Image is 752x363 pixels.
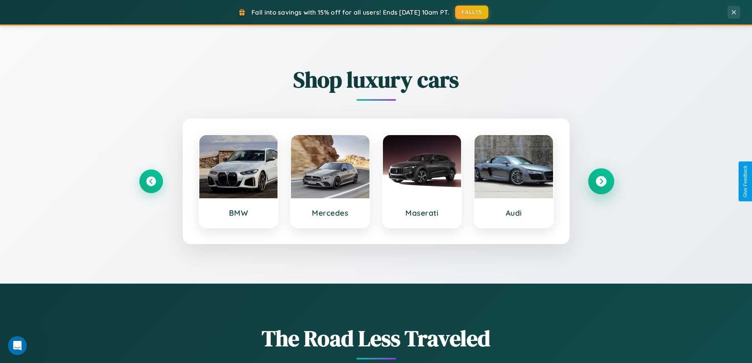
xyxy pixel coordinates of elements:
[207,208,270,218] h3: BMW
[139,64,613,95] h2: Shop luxury cars
[8,336,27,355] iframe: Intercom live chat
[391,208,454,218] h3: Maserati
[139,323,613,354] h1: The Road Less Traveled
[455,6,488,19] button: FALL15
[743,166,748,197] div: Give Feedback
[299,208,362,218] h3: Mercedes
[482,208,545,218] h3: Audi
[251,8,449,16] span: Fall into savings with 15% off for all users! Ends [DATE] 10am PT.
